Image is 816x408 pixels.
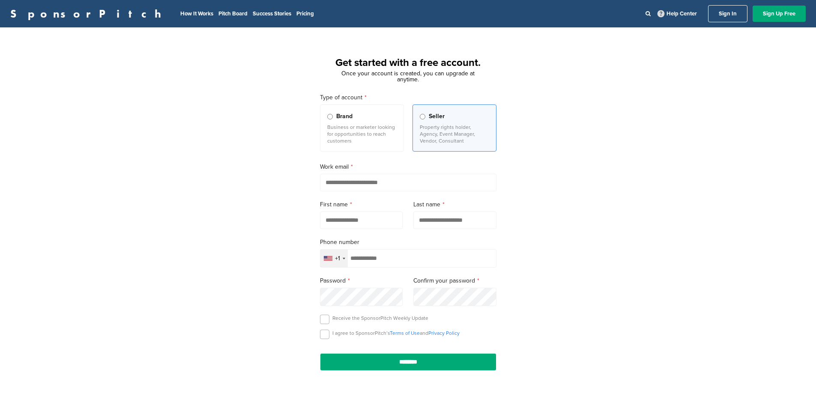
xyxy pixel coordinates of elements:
[656,9,699,19] a: Help Center
[753,6,806,22] a: Sign Up Free
[320,238,496,247] label: Phone number
[332,330,460,337] p: I agree to SponsorPitch’s and
[428,330,460,336] a: Privacy Policy
[320,200,403,209] label: First name
[429,112,445,121] span: Seller
[336,112,353,121] span: Brand
[327,114,333,119] input: Brand Business or marketer looking for opportunities to reach customers
[320,276,403,286] label: Password
[310,55,507,71] h1: Get started with a free account.
[320,93,496,102] label: Type of account
[180,10,213,17] a: How It Works
[10,8,167,19] a: SponsorPitch
[390,330,420,336] a: Terms of Use
[332,315,428,322] p: Receive the SponsorPitch Weekly Update
[413,276,496,286] label: Confirm your password
[296,10,314,17] a: Pricing
[341,70,475,83] span: Once your account is created, you can upgrade at anytime.
[420,124,489,144] p: Property rights holder, Agency, Event Manager, Vendor, Consultant
[218,10,248,17] a: Pitch Board
[413,200,496,209] label: Last name
[253,10,291,17] a: Success Stories
[327,124,397,144] p: Business or marketer looking for opportunities to reach customers
[320,250,348,267] div: Selected country
[420,114,425,119] input: Seller Property rights holder, Agency, Event Manager, Vendor, Consultant
[335,256,340,262] div: +1
[320,162,496,172] label: Work email
[708,5,747,22] a: Sign In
